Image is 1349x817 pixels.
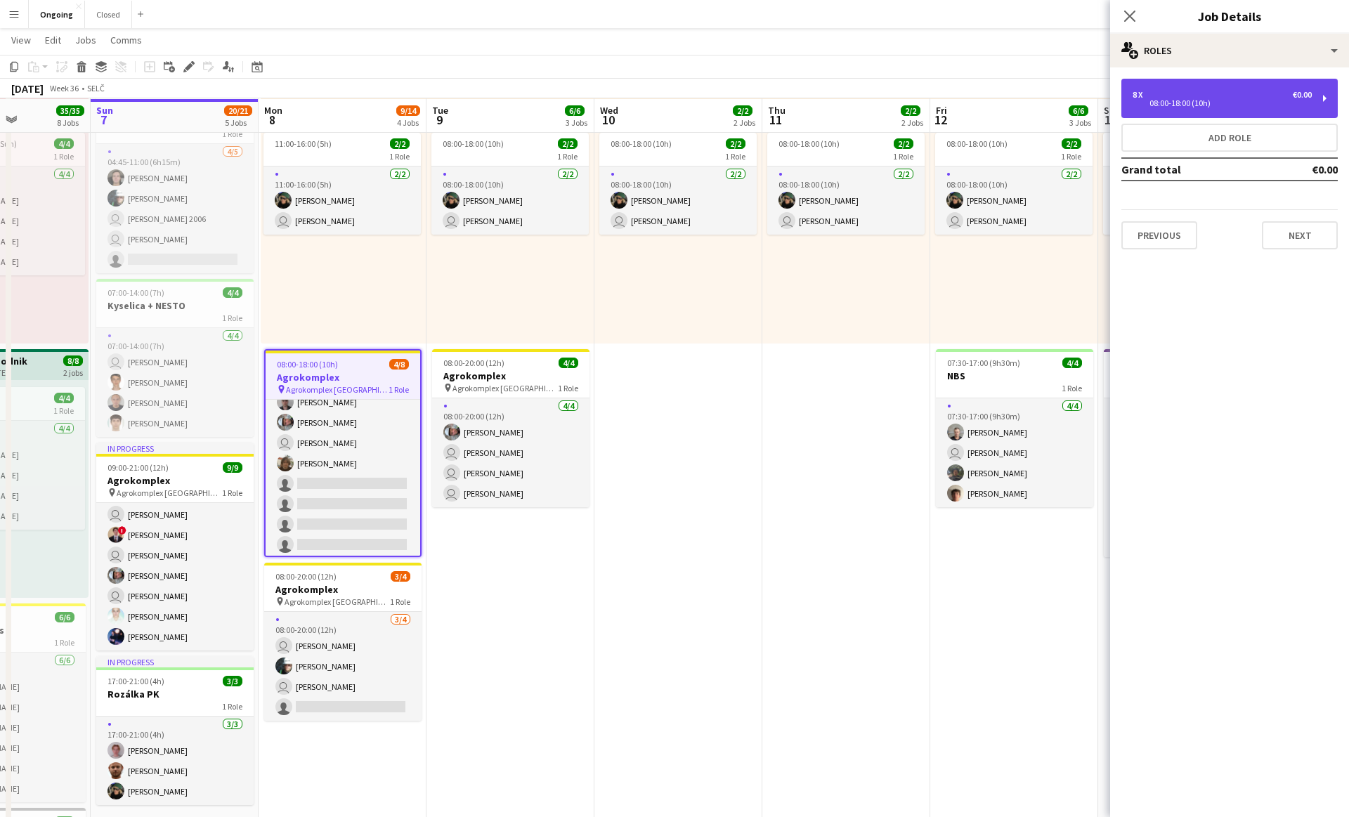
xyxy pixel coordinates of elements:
span: View [11,34,31,46]
span: 1 Role [222,313,242,323]
button: Closed [85,1,132,28]
span: 08:00-18:00 (10h) [946,138,1008,149]
app-card-role: 4/504:45-11:00 (6h15m)[PERSON_NAME][PERSON_NAME] [PERSON_NAME] 2006 [PERSON_NAME] [96,144,254,273]
div: In progress [96,443,254,454]
app-card-role: 2/208:00-18:00 (10h)[PERSON_NAME] [PERSON_NAME] [1103,166,1260,235]
span: Week 36 [46,83,82,93]
app-card-role: 3/317:00-21:00 (4h)[PERSON_NAME][PERSON_NAME][PERSON_NAME] [96,717,254,805]
h3: Job Details [1110,7,1349,25]
button: Previous [1121,221,1197,249]
div: 08:00-18:00 (10h) [1133,100,1312,107]
span: 1 Role [390,596,410,607]
app-job-card: 08:00-18:00 (10h)2/21 Role2/208:00-18:00 (10h)[PERSON_NAME] [PERSON_NAME] [431,133,589,235]
span: 1 Role [222,701,242,712]
span: 08:00-20:00 (12h) [443,358,504,368]
span: 4/8 [389,359,409,370]
div: 2 Jobs [901,117,923,128]
span: 1 Role [725,151,745,162]
span: 1 Role [389,151,410,162]
span: Agrokomplex [GEOGRAPHIC_DATA] [285,596,390,607]
span: 9/14 [396,105,420,116]
span: 2/2 [1062,138,1081,149]
app-card-role: 2/211:00-16:00 (5h)[PERSON_NAME] [PERSON_NAME] [263,166,421,235]
span: 1 Role [1062,383,1082,393]
span: 8/8 [63,355,83,366]
span: 08:00-20:00 (12h) [275,571,337,582]
span: 12 [934,112,947,128]
app-card-role: 4/407:00-14:00 (7h) [PERSON_NAME][PERSON_NAME][PERSON_NAME][PERSON_NAME] [96,328,254,437]
span: Agrokomplex [GEOGRAPHIC_DATA] [286,384,389,395]
span: 1 Role [53,405,74,416]
app-job-card: In progress09:00-21:00 (12h)9/9Agrokomplex Agrokomplex [GEOGRAPHIC_DATA]1 Role9/909:00-21:00 (12h... [96,443,254,651]
span: 2/2 [558,138,578,149]
app-card-role: 2/208:00-18:00 (10h)[PERSON_NAME] [PERSON_NAME] [431,166,589,235]
h3: Rozálka PK [96,688,254,700]
span: Fri [936,104,947,117]
div: 2 jobs [63,366,83,378]
div: 2 Jobs [734,117,755,128]
span: 17:00-21:00 (4h) [107,676,164,686]
div: 8 x [1133,90,1149,100]
span: 2/2 [390,138,410,149]
span: 6/6 [1069,105,1088,116]
span: 11 [766,112,786,128]
h3: Agrokomplex [264,583,422,596]
span: 2/2 [726,138,745,149]
span: 08:00-18:00 (10h) [778,138,840,149]
div: 3 Jobs [1069,117,1091,128]
h3: NBS [936,370,1093,382]
span: 9/9 [223,462,242,473]
app-job-card: 08:00-18:00 (10h)2/21 Role2/208:00-18:00 (10h)[PERSON_NAME] [PERSON_NAME] [599,133,757,235]
app-card-role: 4/407:30-17:00 (9h30m)[PERSON_NAME] [PERSON_NAME][PERSON_NAME][PERSON_NAME] [936,398,1093,507]
span: Agrokomplex [GEOGRAPHIC_DATA] [117,488,222,498]
h3: Incheba [1104,370,1261,382]
span: 4/4 [559,358,578,368]
span: 3/3 [223,676,242,686]
app-job-card: In progress17:00-21:00 (4h)3/3Rozálka PK1 Role3/317:00-21:00 (4h)[PERSON_NAME][PERSON_NAME][PERSO... [96,656,254,805]
span: Mon [264,104,282,117]
span: 07:00-14:00 (7h) [107,287,164,298]
app-job-card: 08:00-20:00 (12h)8/8Incheba1 Role2A8/808:00-20:00 (12h) [PERSON_NAME][PERSON_NAME][PERSON_NAME] [... [1104,349,1261,557]
app-job-card: 11:00-16:00 (5h)2/21 Role2/211:00-16:00 (5h)[PERSON_NAME] [PERSON_NAME] [263,133,421,235]
app-job-card: 04:45-11:00 (6h15m)4/5Škoda Vienna1 Role4/504:45-11:00 (6h15m)[PERSON_NAME][PERSON_NAME] [PERSON_... [96,95,254,273]
div: 08:00-18:00 (10h)2/21 Role2/208:00-18:00 (10h)[PERSON_NAME] [PERSON_NAME] [1103,133,1260,235]
div: 5 Jobs [225,117,252,128]
span: 1 Role [893,151,913,162]
app-job-card: 07:00-14:00 (7h)4/4Kyselica + NESTO1 Role4/407:00-14:00 (7h) [PERSON_NAME][PERSON_NAME][PERSON_NA... [96,279,254,437]
div: SELČ [87,83,105,93]
td: Grand total [1121,158,1271,181]
span: 1 Role [558,383,578,393]
div: [DATE] [11,81,44,96]
span: 1 Role [389,384,409,395]
app-job-card: 07:30-17:00 (9h30m)4/4NBS1 Role4/407:30-17:00 (9h30m)[PERSON_NAME] [PERSON_NAME][PERSON_NAME][PER... [936,349,1093,507]
button: Next [1262,221,1338,249]
div: 8 Jobs [57,117,84,128]
a: View [6,31,37,49]
span: 10 [598,112,618,128]
td: €0.00 [1271,158,1338,181]
span: 1 Role [222,488,242,498]
app-card-role: 2A8/808:00-20:00 (12h) [PERSON_NAME][PERSON_NAME][PERSON_NAME] [PERSON_NAME][PERSON_NAME][PERSON_... [1104,398,1261,589]
button: Ongoing [29,1,85,28]
span: 2/2 [733,105,752,116]
app-card-role: 9/909:00-21:00 (12h) [PERSON_NAME][PERSON_NAME] [PERSON_NAME]![PERSON_NAME] [PERSON_NAME][PERSON_... [96,440,254,651]
span: 20/21 [224,105,252,116]
span: Tue [432,104,448,117]
span: Edit [45,34,61,46]
span: 1 Role [1061,151,1081,162]
div: 08:00-18:00 (10h)2/21 Role2/208:00-18:00 (10h)[PERSON_NAME] [PERSON_NAME] [935,133,1093,235]
button: Add role [1121,124,1338,152]
app-card-role: 2/208:00-18:00 (10h)[PERSON_NAME] [PERSON_NAME] [599,166,757,235]
app-job-card: 08:00-20:00 (12h)4/4Agrokomplex Agrokomplex [GEOGRAPHIC_DATA]1 Role4/408:00-20:00 (12h)[PERSON_NA... [432,349,589,507]
span: 2/2 [901,105,920,116]
div: 08:00-18:00 (10h)2/21 Role2/208:00-18:00 (10h)[PERSON_NAME] [PERSON_NAME] [767,133,925,235]
span: 3/4 [391,571,410,582]
app-job-card: 08:00-18:00 (10h)4/8Agrokomplex Agrokomplex [GEOGRAPHIC_DATA]1 Role4/808:00-18:00 (10h)[PERSON_NA... [264,349,422,557]
a: Comms [105,31,148,49]
span: ! [118,526,126,535]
